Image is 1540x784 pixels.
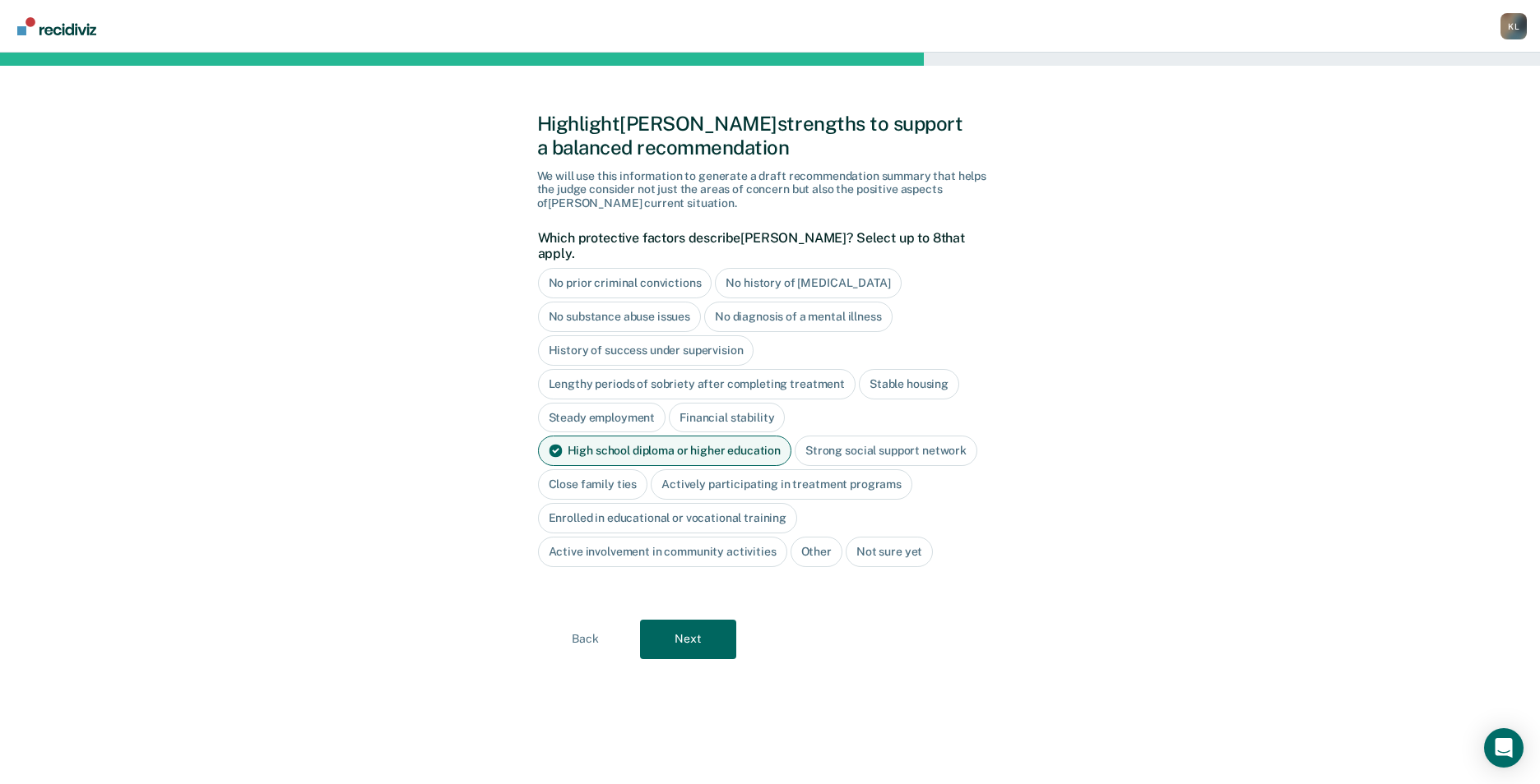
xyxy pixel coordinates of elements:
div: Open Intercom Messenger [1484,728,1524,768]
div: History of success under supervision [538,335,754,366]
label: Which protective factors describe [PERSON_NAME] ? Select up to 8 that apply. [538,230,995,261]
div: No history of [MEDICAL_DATA] [715,268,901,298]
button: Profile dropdown button [1501,13,1527,39]
div: No diagnosis of a mental illness [704,302,893,332]
img: Recidiviz [17,17,96,35]
div: Close family ties [538,469,648,500]
button: Back [537,620,633,659]
div: Stable housing [859,369,959,399]
div: Not sure yet [846,537,933,567]
div: No prior criminal convictions [538,268,712,298]
div: Strong social support network [795,436,977,466]
div: Actively participating in treatment programs [651,469,912,500]
div: High school diploma or higher education [538,436,792,466]
button: Next [640,620,736,659]
div: Lengthy periods of sobriety after completing treatment [538,369,856,399]
div: We will use this information to generate a draft recommendation summary that helps the judge cons... [537,169,1004,210]
div: Highlight [PERSON_NAME] strengths to support a balanced recommendation [537,112,1004,159]
div: No substance abuse issues [538,302,702,332]
div: Steady employment [538,403,666,433]
div: Enrolled in educational or vocational training [538,503,798,533]
div: Other [791,537,842,567]
div: Financial stability [669,403,785,433]
div: K L [1501,13,1527,39]
div: Active involvement in community activities [538,537,787,567]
